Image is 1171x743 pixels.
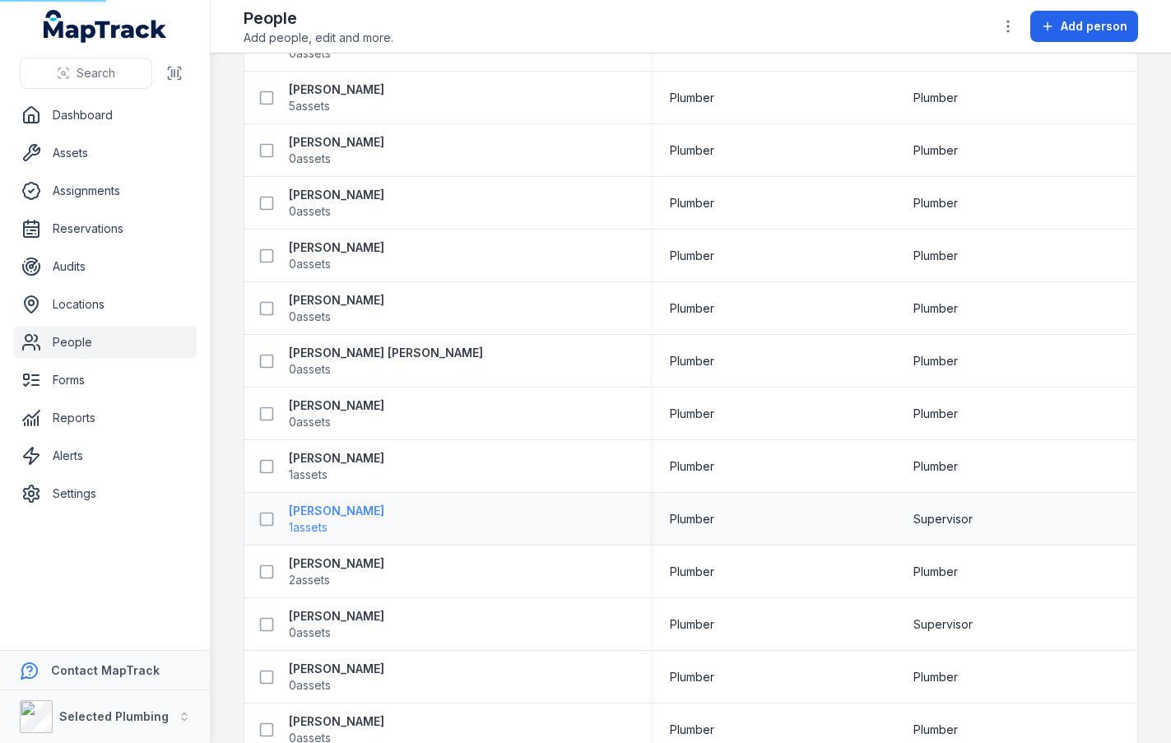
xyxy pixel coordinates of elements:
[289,555,384,572] strong: [PERSON_NAME]
[913,458,958,475] span: Plumber
[670,248,714,264] span: Plumber
[289,98,330,114] span: 5 assets
[670,616,714,633] span: Plumber
[289,503,384,536] a: [PERSON_NAME]1assets
[670,458,714,475] span: Plumber
[670,90,714,106] span: Plumber
[289,256,331,272] span: 0 assets
[59,709,169,723] strong: Selected Plumbing
[289,608,384,641] a: [PERSON_NAME]0assets
[13,250,197,283] a: Audits
[289,239,384,256] strong: [PERSON_NAME]
[77,65,115,81] span: Search
[913,511,973,527] span: Supervisor
[13,212,197,245] a: Reservations
[13,288,197,321] a: Locations
[913,195,958,211] span: Plumber
[289,503,384,519] strong: [PERSON_NAME]
[289,661,384,677] strong: [PERSON_NAME]
[913,406,958,422] span: Plumber
[289,187,384,220] a: [PERSON_NAME]0assets
[289,292,384,325] a: [PERSON_NAME]0assets
[913,142,958,159] span: Plumber
[13,137,197,169] a: Assets
[1061,18,1127,35] span: Add person
[13,364,197,397] a: Forms
[289,555,384,588] a: [PERSON_NAME]2assets
[13,402,197,434] a: Reports
[289,625,331,641] span: 0 assets
[289,361,331,378] span: 0 assets
[289,309,331,325] span: 0 assets
[13,326,197,359] a: People
[20,58,152,89] button: Search
[289,572,330,588] span: 2 assets
[289,519,328,536] span: 1 assets
[289,134,384,167] a: [PERSON_NAME]0assets
[913,564,958,580] span: Plumber
[289,661,384,694] a: [PERSON_NAME]0assets
[670,564,714,580] span: Plumber
[913,616,973,633] span: Supervisor
[289,450,384,483] a: [PERSON_NAME]1assets
[289,81,384,98] strong: [PERSON_NAME]
[670,669,714,685] span: Plumber
[13,439,197,472] a: Alerts
[289,713,384,730] strong: [PERSON_NAME]
[289,187,384,203] strong: [PERSON_NAME]
[670,722,714,738] span: Plumber
[670,406,714,422] span: Plumber
[913,669,958,685] span: Plumber
[289,203,331,220] span: 0 assets
[670,300,714,317] span: Plumber
[289,239,384,272] a: [PERSON_NAME]0assets
[913,248,958,264] span: Plumber
[913,300,958,317] span: Plumber
[289,151,331,167] span: 0 assets
[289,467,328,483] span: 1 assets
[289,134,384,151] strong: [PERSON_NAME]
[670,511,714,527] span: Plumber
[289,345,483,361] strong: [PERSON_NAME] [PERSON_NAME]
[289,450,384,467] strong: [PERSON_NAME]
[244,30,393,46] span: Add people, edit and more.
[51,663,160,677] strong: Contact MapTrack
[913,90,958,106] span: Plumber
[289,345,483,378] a: [PERSON_NAME] [PERSON_NAME]0assets
[44,10,167,43] a: MapTrack
[289,45,331,62] span: 0 assets
[289,397,384,414] strong: [PERSON_NAME]
[13,477,197,510] a: Settings
[670,353,714,369] span: Plumber
[289,414,331,430] span: 0 assets
[289,81,384,114] a: [PERSON_NAME]5assets
[670,195,714,211] span: Plumber
[913,353,958,369] span: Plumber
[289,397,384,430] a: [PERSON_NAME]0assets
[289,292,384,309] strong: [PERSON_NAME]
[13,174,197,207] a: Assignments
[13,99,197,132] a: Dashboard
[913,722,958,738] span: Plumber
[1030,11,1138,42] button: Add person
[289,677,331,694] span: 0 assets
[289,608,384,625] strong: [PERSON_NAME]
[670,142,714,159] span: Plumber
[244,7,393,30] h2: People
